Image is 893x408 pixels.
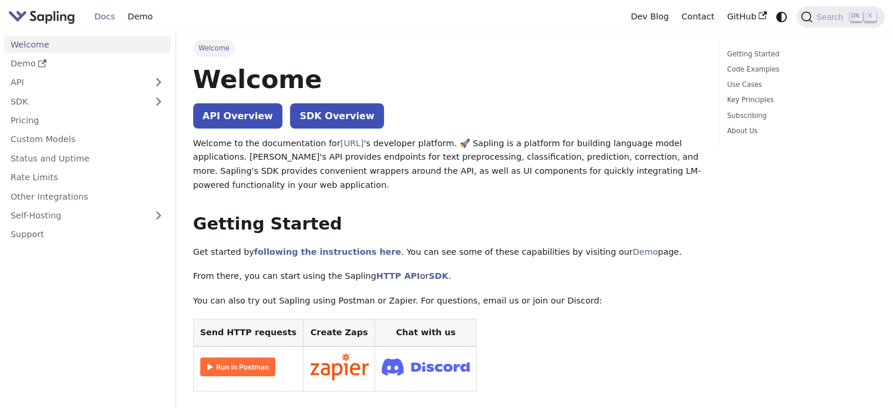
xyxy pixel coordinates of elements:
a: following the instructions here [254,247,401,257]
p: Get started by . You can see some of these capabilities by visiting our page. [193,245,701,259]
a: Docs [88,8,122,26]
a: About Us [727,126,872,137]
a: Demo [122,8,159,26]
button: Switch between dark and light mode (currently system mode) [773,8,790,25]
a: Self-Hosting [4,207,170,224]
button: Expand sidebar category 'API' [147,74,170,91]
th: Create Zaps [303,319,375,346]
a: Subscribing [727,110,872,122]
span: Welcome [193,40,235,56]
a: [URL] [341,139,364,148]
h2: Getting Started [193,214,701,235]
img: Run in Postman [200,358,275,376]
a: Dev Blog [624,8,675,26]
a: GitHub [720,8,773,26]
kbd: K [864,11,876,22]
a: Key Principles [727,95,872,106]
a: Code Examples [727,64,872,75]
a: Custom Models [4,131,170,148]
a: Support [4,226,170,243]
th: Send HTTP requests [193,319,303,346]
a: HTTP API [376,271,420,281]
a: SDK [4,93,147,110]
a: Sapling.ai [8,8,79,25]
a: Status and Uptime [4,150,170,167]
a: API [4,74,147,91]
h1: Welcome [193,63,701,95]
a: Demo [4,55,170,72]
a: API Overview [193,103,282,129]
img: Sapling.ai [8,8,75,25]
p: You can also try out Sapling using Postman or Zapier. For questions, email us or join our Discord: [193,294,701,308]
a: Use Cases [727,79,872,90]
a: Demo [633,247,658,257]
a: Other Integrations [4,188,170,205]
img: Connect in Zapier [310,353,369,380]
p: Welcome to the documentation for 's developer platform. 🚀 Sapling is a platform for building lang... [193,137,701,193]
nav: Breadcrumbs [193,40,701,56]
a: SDK Overview [290,103,383,129]
img: Join Discord [382,355,470,379]
a: Getting Started [727,49,872,60]
button: Expand sidebar category 'SDK' [147,93,170,110]
a: Pricing [4,112,170,129]
a: Welcome [4,36,170,53]
p: From there, you can start using the Sapling or . [193,269,701,284]
button: Search (Ctrl+K) [796,6,884,28]
span: Search [813,12,850,22]
a: Contact [675,8,721,26]
th: Chat with us [375,319,477,346]
a: Rate Limits [4,169,170,186]
a: SDK [429,271,448,281]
